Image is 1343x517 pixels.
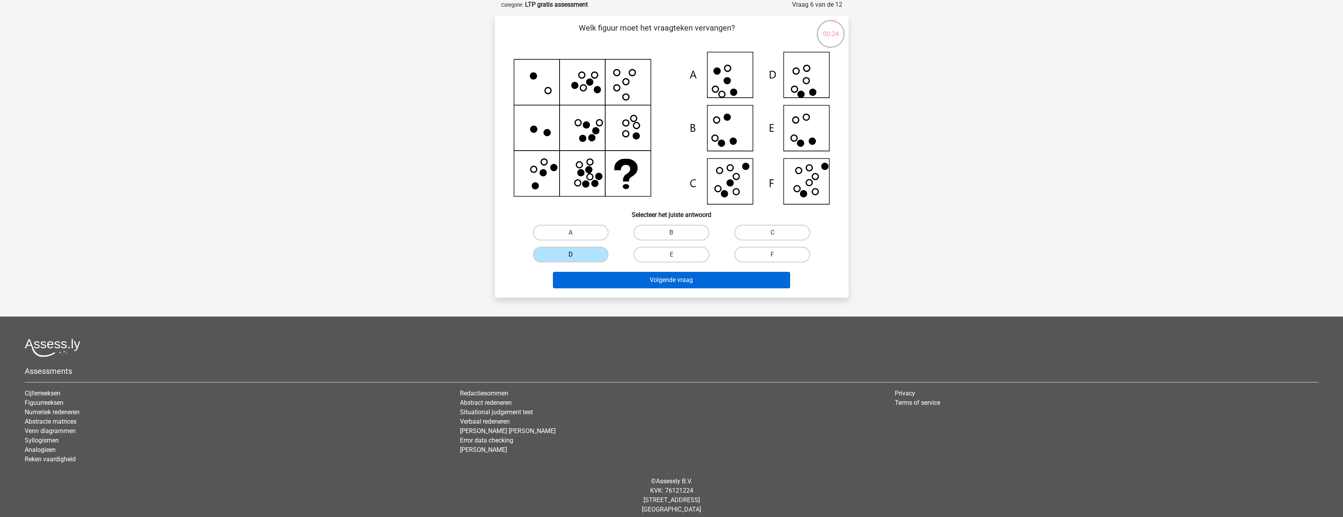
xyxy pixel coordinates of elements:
label: B [634,225,709,240]
a: Assessly B.V. [656,477,692,485]
p: Welk figuur moet het vraagteken vervangen? [507,22,807,46]
a: Terms of service [895,399,940,406]
small: Categorie: [501,2,523,8]
a: [PERSON_NAME] [460,446,507,453]
a: Abstract redeneren [460,399,512,406]
a: Reken vaardigheid [25,455,76,463]
a: Cijferreeksen [25,390,60,397]
label: E [634,247,709,262]
label: C [734,225,810,240]
strong: LTP gratis assessment [525,1,588,8]
label: A [533,225,609,240]
a: Syllogismen [25,437,59,444]
a: Verbaal redeneren [460,418,510,425]
a: Venn diagrammen [25,427,76,435]
a: Numeriek redeneren [25,408,80,416]
label: F [734,247,810,262]
a: Situational judgement test [460,408,533,416]
a: Figuurreeksen [25,399,64,406]
img: Assessly logo [25,339,80,357]
div: 00:24 [816,19,845,39]
a: Privacy [895,390,915,397]
a: Analogieen [25,446,56,453]
button: Volgende vraag [553,272,790,288]
label: D [533,247,609,262]
h6: Selecteer het juiste antwoord [507,205,836,218]
a: Error data checking [460,437,513,444]
a: Redactiesommen [460,390,508,397]
a: [PERSON_NAME] [PERSON_NAME] [460,427,556,435]
a: Abstracte matrices [25,418,76,425]
h5: Assessments [25,366,1318,376]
